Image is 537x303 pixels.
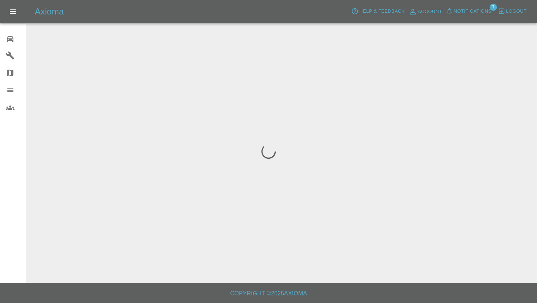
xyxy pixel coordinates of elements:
h6: Copyright © 2025 Axioma [6,289,531,299]
button: Open drawer [4,3,22,20]
h5: Axioma [35,6,64,17]
span: Logout [506,7,526,16]
span: Notifications [454,7,491,16]
button: Logout [496,6,528,17]
button: Notifications [444,6,493,17]
span: 7 [490,4,497,11]
button: Help & Feedback [349,6,406,17]
span: Account [418,8,442,16]
a: Account [407,6,444,17]
span: Help & Feedback [359,7,404,16]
